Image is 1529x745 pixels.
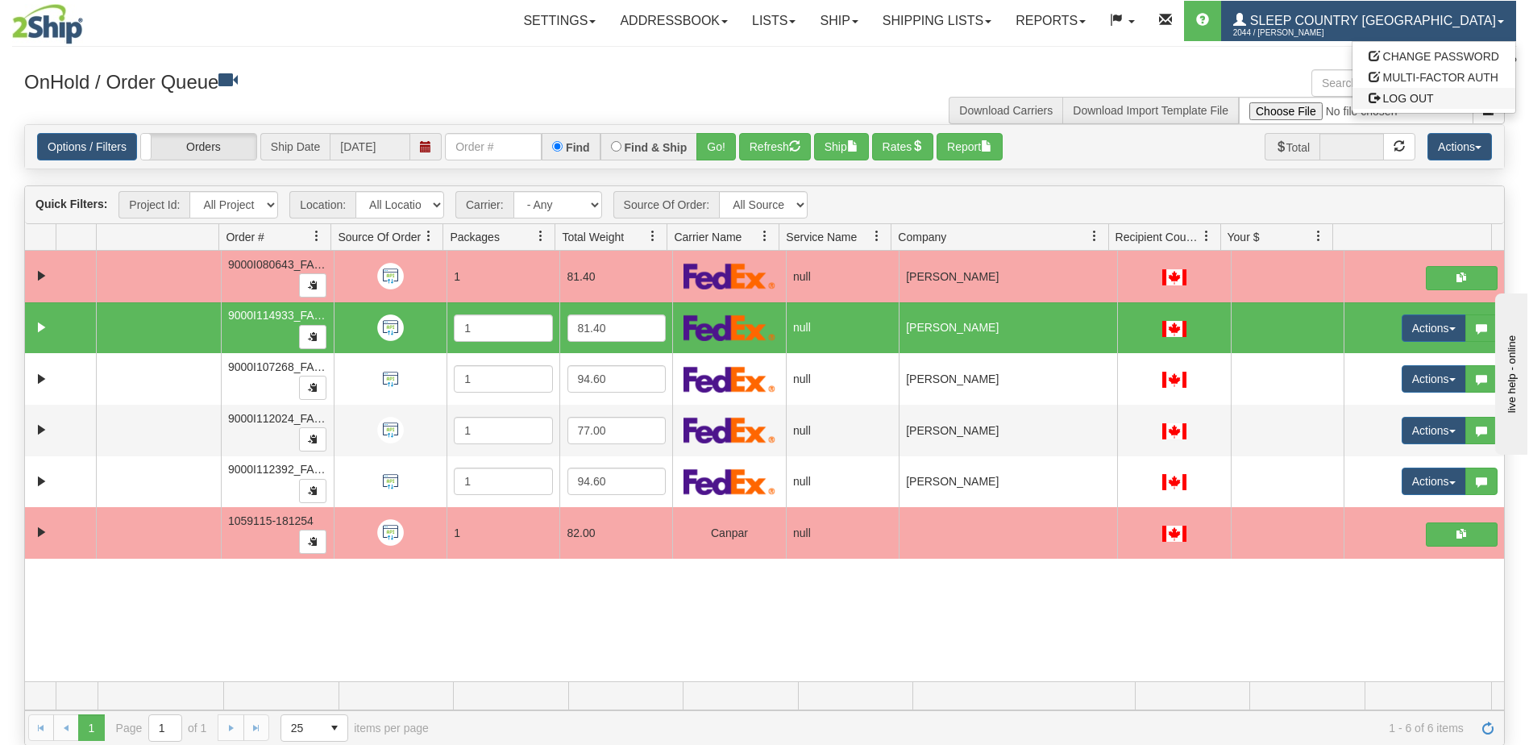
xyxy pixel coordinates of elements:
[562,229,624,245] span: Total Weight
[898,229,946,245] span: Company
[31,266,52,286] a: Expand
[1162,269,1186,285] img: CA
[1221,1,1516,41] a: Sleep Country [GEOGRAPHIC_DATA] 2044 / [PERSON_NAME]
[1402,417,1466,444] button: Actions
[808,1,870,41] a: Ship
[1352,46,1515,67] a: CHANGE PASSWORD
[1239,97,1473,124] input: Import
[377,263,404,289] img: API
[1003,1,1098,41] a: Reports
[226,229,264,245] span: Order #
[455,191,513,219] span: Carrier:
[35,196,107,212] label: Quick Filters:
[625,142,688,153] label: Find & Ship
[680,524,779,542] div: Canpar
[454,270,460,283] span: 1
[12,4,83,44] img: logo2044.jpg
[141,134,256,160] label: Orders
[1383,71,1498,84] span: MULTI-FACTOR AUTH
[1383,50,1499,63] span: CHANGE PASSWORD
[1427,133,1492,160] button: Actions
[228,463,337,476] span: 9000I112392_FASUS
[1426,266,1498,290] button: Shipping Documents
[739,133,811,160] button: Refresh
[322,715,347,741] span: select
[639,223,667,250] a: Total Weight filter column settings
[377,417,404,443] img: API
[683,366,776,393] img: FedEx Express®
[445,133,542,160] input: Order #
[37,133,137,160] a: Options / Filters
[1402,365,1466,393] button: Actions
[899,405,1118,456] td: [PERSON_NAME]
[31,522,52,543] a: Expand
[31,420,52,440] a: Expand
[289,191,355,219] span: Location:
[1193,223,1220,250] a: Recipient Country filter column settings
[12,14,149,26] div: live help - online
[451,722,1464,735] span: 1 - 6 of 6 items
[608,1,740,41] a: Addressbook
[683,417,776,443] img: FedEx Express®
[751,223,779,250] a: Carrier Name filter column settings
[1402,468,1466,495] button: Actions
[696,133,736,160] button: Go!
[1233,25,1354,41] span: 2044 / [PERSON_NAME]
[814,133,869,160] button: Ship
[1162,526,1186,542] img: CA
[870,1,1003,41] a: Shipping lists
[786,507,899,559] td: null
[1162,372,1186,388] img: CA
[937,133,1003,160] button: Report
[683,263,776,289] img: Canpar
[1311,69,1473,97] input: Search
[118,191,189,219] span: Project Id:
[280,714,429,742] span: items per page
[377,519,404,546] img: API
[303,223,330,250] a: Order # filter column settings
[31,318,52,338] a: Expand
[454,526,460,539] span: 1
[299,376,326,400] button: Copy to clipboard
[1228,229,1260,245] span: Your $
[228,309,337,322] span: 9000I114933_FASUS
[280,714,348,742] span: Page sizes drop down
[863,223,891,250] a: Service Name filter column settings
[31,369,52,389] a: Expand
[299,427,326,452] button: Copy to clipboard
[116,714,207,742] span: Page of 1
[228,258,337,271] span: 9000I080643_FASUS
[299,530,326,554] button: Copy to clipboard
[1265,133,1320,160] span: Total
[1162,321,1186,337] img: CA
[683,468,776,495] img: FedEx Express®
[683,314,776,341] img: FedEx Express®
[899,456,1118,508] td: [PERSON_NAME]
[228,514,314,527] span: 1059115-181254
[567,526,596,539] span: 82.00
[31,472,52,492] a: Expand
[786,353,899,405] td: null
[1305,223,1332,250] a: Your $ filter column settings
[25,186,1504,224] div: grid toolbar
[899,353,1118,405] td: [PERSON_NAME]
[1352,67,1515,88] a: MULTI-FACTOR AUTH
[1116,229,1201,245] span: Recipient Country
[1162,474,1186,490] img: CA
[299,325,326,349] button: Copy to clipboard
[228,412,337,425] span: 9000I112024_FASUS
[260,133,330,160] span: Ship Date
[299,479,326,503] button: Copy to clipboard
[527,223,555,250] a: Packages filter column settings
[149,715,181,741] input: Page 1
[299,273,326,298] button: Copy to clipboard
[674,229,742,245] span: Carrier Name
[740,1,808,41] a: Lists
[1492,290,1527,455] iframe: chat widget
[899,251,1118,302] td: [PERSON_NAME]
[786,251,899,302] td: null
[511,1,608,41] a: Settings
[1162,423,1186,439] img: CA
[24,69,753,93] h3: OnHold / Order Queue
[228,360,337,373] span: 9000I107268_FASUS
